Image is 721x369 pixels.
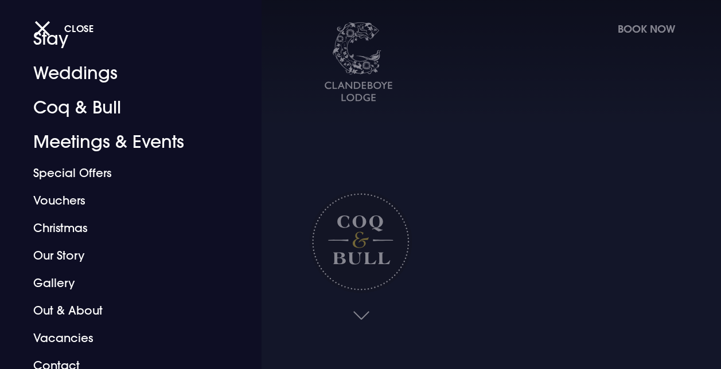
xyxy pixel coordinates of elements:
a: Coq & Bull [33,91,213,125]
a: Out & About [33,297,213,324]
a: Our Story [33,242,213,269]
a: Weddings [33,56,213,91]
a: Vouchers [33,187,213,214]
a: Stay [33,22,213,56]
a: Vacancies [33,324,213,352]
a: Special Offers [33,159,213,187]
a: Christmas [33,214,213,242]
a: Gallery [33,269,213,297]
a: Meetings & Events [33,125,213,159]
button: Close [34,17,94,40]
span: Close [64,22,94,34]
